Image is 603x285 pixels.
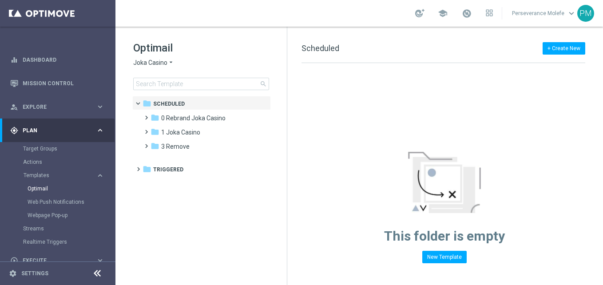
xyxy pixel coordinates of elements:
[96,256,104,265] i: keyboard_arrow_right
[96,171,104,180] i: keyboard_arrow_right
[23,71,104,95] a: Mission Control
[438,8,448,18] span: school
[28,209,115,222] div: Webpage Pop-up
[28,182,115,195] div: Optimail
[23,222,115,235] div: Streams
[28,195,115,209] div: Web Push Notifications
[10,56,18,64] i: equalizer
[567,8,576,18] span: keyboard_arrow_down
[10,127,105,134] button: gps_fixed Plan keyboard_arrow_right
[23,169,115,222] div: Templates
[23,104,96,110] span: Explore
[577,5,594,22] div: PM
[153,166,183,174] span: Triggered
[28,185,92,192] a: Optimail
[23,48,104,71] a: Dashboard
[28,212,92,219] a: Webpage Pop-up
[23,128,96,133] span: Plan
[161,142,190,150] span: 3 Remove
[24,173,96,178] div: Templates
[408,152,481,213] img: emptyStateManageTemplates.jpg
[10,48,104,71] div: Dashboard
[133,78,269,90] input: Search Template
[151,142,159,150] i: folder
[24,173,87,178] span: Templates
[161,114,226,122] span: 0 Rebrand Joka Casino
[23,225,92,232] a: Streams
[133,59,175,67] button: Joka Casino arrow_drop_down
[384,228,505,244] span: This folder is empty
[167,59,175,67] i: arrow_drop_down
[10,71,104,95] div: Mission Control
[9,269,17,277] i: settings
[10,103,105,111] button: person_search Explore keyboard_arrow_right
[151,127,159,136] i: folder
[23,235,115,249] div: Realtime Triggers
[28,198,92,206] a: Web Push Notifications
[543,42,585,55] button: + Create New
[133,41,269,55] h1: Optimail
[10,127,96,135] div: Plan
[23,145,92,152] a: Target Groups
[21,271,48,276] a: Settings
[10,257,18,265] i: play_circle_outline
[23,238,92,245] a: Realtime Triggers
[301,44,339,53] span: Scheduled
[260,80,267,87] span: search
[23,258,96,263] span: Execute
[23,172,105,179] button: Templates keyboard_arrow_right
[23,142,115,155] div: Target Groups
[10,56,105,63] button: equalizer Dashboard
[133,59,167,67] span: Joka Casino
[161,128,200,136] span: 1 Joka Casino
[10,103,96,111] div: Explore
[10,257,105,264] button: play_circle_outline Execute keyboard_arrow_right
[10,127,18,135] i: gps_fixed
[143,99,151,108] i: folder
[23,155,115,169] div: Actions
[511,7,577,20] a: Perseverance Molefekeyboard_arrow_down
[151,113,159,122] i: folder
[10,80,105,87] button: Mission Control
[153,100,185,108] span: Scheduled
[23,158,92,166] a: Actions
[422,251,467,263] button: New Template
[10,257,96,265] div: Execute
[143,165,151,174] i: folder
[10,103,18,111] i: person_search
[96,103,104,111] i: keyboard_arrow_right
[96,126,104,135] i: keyboard_arrow_right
